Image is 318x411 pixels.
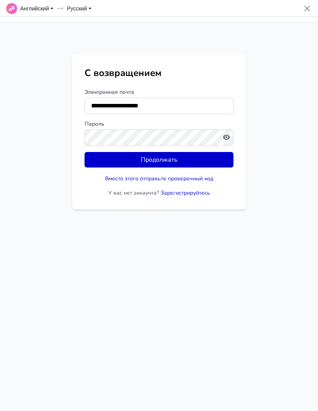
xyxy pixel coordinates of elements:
[85,152,233,168] button: Продолжать
[85,120,233,128] label: Пароль
[85,88,233,96] label: Электронная почта
[105,175,213,183] button: Вместо этого отправьте проверочный код
[299,1,315,16] span: Отменить
[85,189,233,197] p: У вас нет аккаунта?
[85,67,233,79] h1: С возвращением
[161,189,210,197] a: Зарегистрируйтесь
